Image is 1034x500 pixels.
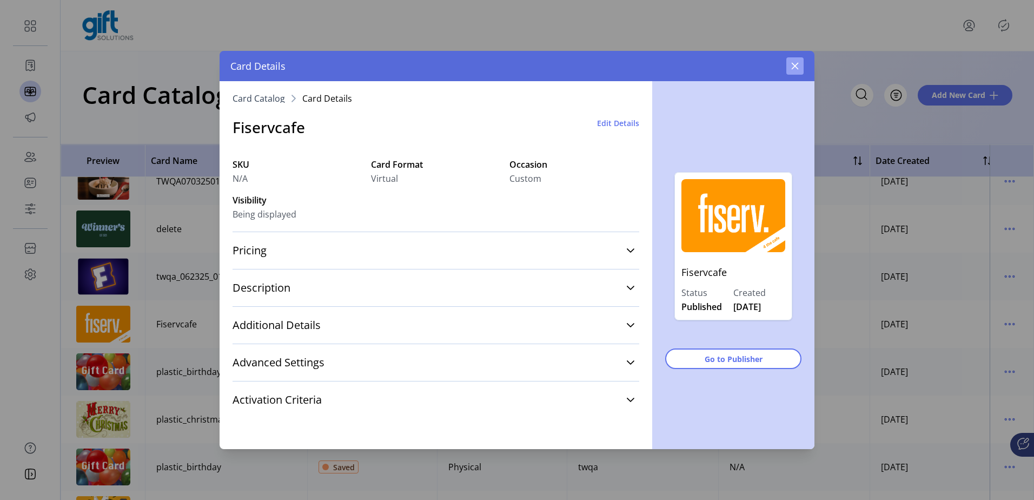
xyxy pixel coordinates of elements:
a: Advanced Settings [233,351,639,374]
span: Go to Publisher [679,353,787,365]
span: Card Details [302,94,352,103]
a: Card Catalog [233,94,285,103]
span: Description [233,282,290,293]
a: Additional Details [233,313,639,337]
label: Created [733,286,785,299]
a: Description [233,276,639,300]
a: Activation Criteria [233,388,639,412]
span: N/A [233,172,248,185]
span: Pricing [233,245,267,256]
button: Go to Publisher [665,348,801,369]
label: Status [681,286,733,299]
span: Virtual [371,172,398,185]
span: Custom [509,172,541,185]
span: Advanced Settings [233,357,324,368]
label: Occasion [509,158,639,171]
span: Card Details [230,59,286,74]
label: SKU [233,158,362,171]
span: Activation Criteria [233,394,322,405]
p: Fiservcafe [681,259,785,286]
span: Published [681,300,722,313]
span: Additional Details [233,320,321,331]
label: Card Format [371,158,501,171]
label: Visibility [233,194,362,207]
button: Edit Details [597,117,639,129]
h3: Fiservcafe [233,116,305,139]
span: [DATE] [733,300,761,313]
img: Fiservcafe [681,179,785,252]
a: Pricing [233,239,639,262]
span: Being displayed [233,208,296,221]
